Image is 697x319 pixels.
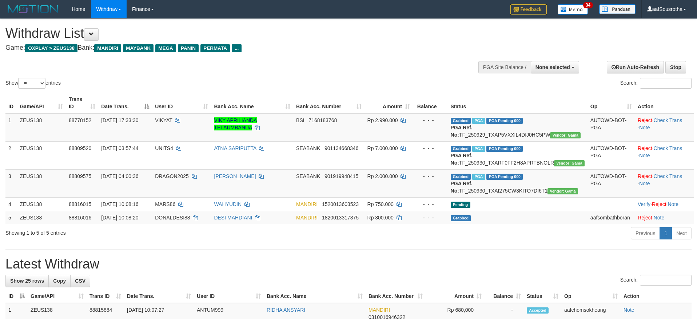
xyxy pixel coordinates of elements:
a: Note [654,215,665,221]
span: MANDIRI [296,201,318,207]
td: ZEUS138 [17,211,65,224]
h1: Withdraw List [5,26,457,41]
span: Vendor URL: https://trx31.1velocity.biz [554,160,585,166]
span: Marked by aafchomsokheang [472,118,485,124]
label: Show entries [5,78,61,89]
a: ATNA SARIPUTTA [214,145,256,151]
a: [PERSON_NAME] [214,173,256,179]
span: MANDIRI [296,215,318,221]
a: Note [668,201,679,207]
th: Bank Acc. Number: activate to sort column ascending [366,290,426,303]
span: 88778152 [69,117,91,123]
h1: Latest Withdraw [5,257,692,271]
td: 5 [5,211,17,224]
a: Check Trans [654,145,682,151]
span: VIKYAT [155,117,172,123]
th: Bank Acc. Name: activate to sort column ascending [211,93,293,113]
span: Grabbed [451,215,471,221]
th: Op: activate to sort column ascending [561,290,621,303]
span: Copy 7168183768 to clipboard [308,117,337,123]
span: Accepted [527,307,549,314]
th: Game/API: activate to sort column ascending [17,93,65,113]
span: DONALDESI88 [155,215,190,221]
a: Reject [638,145,652,151]
span: Copy [53,278,66,284]
span: Marked by aafkaynarin [472,146,485,152]
h4: Game: Bank: [5,44,457,52]
div: - - - [416,173,445,180]
th: Trans ID: activate to sort column ascending [87,290,124,303]
td: · [635,211,694,224]
th: Date Trans.: activate to sort column ascending [124,290,194,303]
span: Copy 901919948415 to clipboard [324,173,358,179]
span: UNITS4 [155,145,173,151]
th: Bank Acc. Number: activate to sort column ascending [293,93,364,113]
div: - - - [416,214,445,221]
td: TF_250930_TXAI275CW3KITO7DI6T1 [448,169,588,197]
a: Reject [652,201,666,207]
a: Note [639,125,650,130]
th: Balance [413,93,448,113]
span: [DATE] 03:57:44 [101,145,138,151]
a: Reject [638,173,652,179]
td: 1 [5,113,17,142]
a: Note [639,181,650,186]
a: Verify [638,201,650,207]
span: Rp 750.000 [367,201,394,207]
span: [DATE] 10:08:20 [101,215,138,221]
a: Next [672,227,692,239]
span: SEABANK [296,173,320,179]
a: Stop [665,61,686,73]
th: Op: activate to sort column ascending [588,93,635,113]
span: Grabbed [451,174,471,180]
span: Show 25 rows [10,278,44,284]
th: Status [448,93,588,113]
span: PANIN [178,44,199,52]
span: CSV [75,278,85,284]
a: CSV [70,275,90,287]
td: AUTOWD-BOT-PGA [588,141,635,169]
th: User ID: activate to sort column ascending [152,93,211,113]
td: · · [635,113,694,142]
th: ID [5,93,17,113]
th: Amount: activate to sort column ascending [426,290,485,303]
span: 88816015 [69,201,91,207]
a: Previous [631,227,660,239]
span: Rp 7.000.000 [367,145,398,151]
img: panduan.png [599,4,636,14]
a: Reject [638,215,652,221]
input: Search: [640,78,692,89]
label: Search: [620,275,692,286]
span: PERMATA [200,44,230,52]
a: Reject [638,117,652,123]
td: 3 [5,169,17,197]
span: 88809520 [69,145,91,151]
div: - - - [416,117,445,124]
td: ZEUS138 [17,169,65,197]
td: · · [635,169,694,197]
span: Copy 1520013603523 to clipboard [322,201,359,207]
span: 34 [583,2,593,8]
span: Rp 2.990.000 [367,117,398,123]
th: Trans ID: activate to sort column ascending [66,93,98,113]
span: [DATE] 17:33:30 [101,117,138,123]
th: Amount: activate to sort column ascending [365,93,413,113]
span: ... [232,44,242,52]
span: SEABANK [296,145,320,151]
div: PGA Site Balance / [478,61,531,73]
a: Check Trans [654,173,682,179]
span: MANDIRI [94,44,121,52]
td: 4 [5,197,17,211]
span: Rp 2.000.000 [367,173,398,179]
select: Showentries [18,78,45,89]
td: ZEUS138 [17,113,65,142]
span: DRAGON2025 [155,173,189,179]
th: Game/API: activate to sort column ascending [28,290,87,303]
span: [DATE] 04:00:36 [101,173,138,179]
td: TF_250930_TXARF0FF2H8APRTBNOLR [448,141,588,169]
span: OXPLAY > ZEUS138 [25,44,77,52]
span: PGA Pending [486,146,523,152]
img: Feedback.jpg [510,4,547,15]
td: · · [635,197,694,211]
a: Note [624,307,634,313]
